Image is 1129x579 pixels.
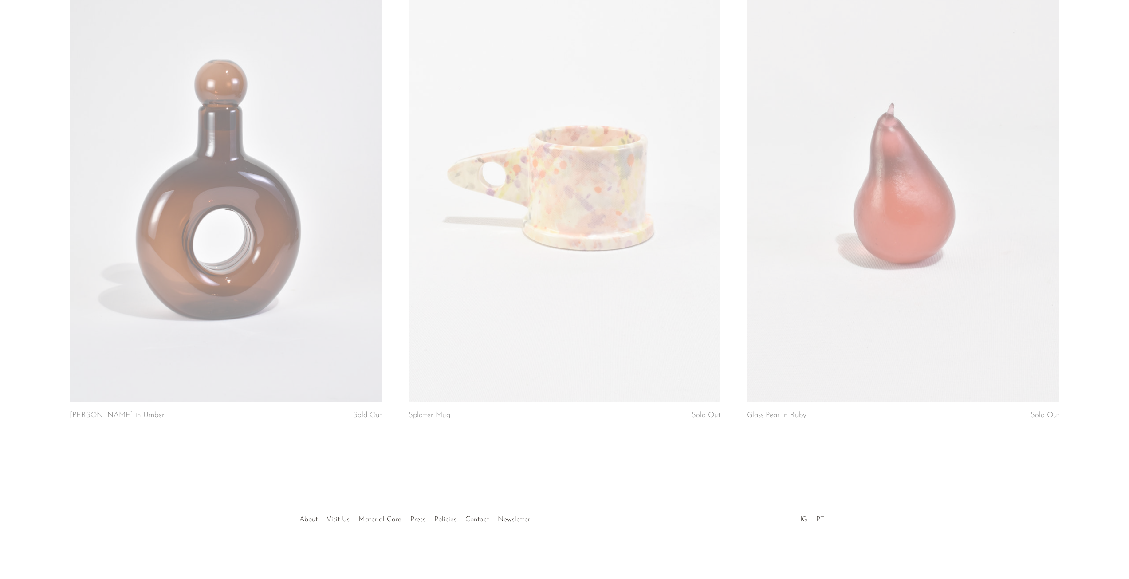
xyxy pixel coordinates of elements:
ul: Social Medias [796,509,829,526]
a: PT [816,516,824,523]
a: Press [410,516,425,523]
a: Material Care [358,516,401,523]
a: Glass Pear in Ruby [747,411,806,419]
a: Contact [465,516,489,523]
span: Sold Out [692,411,720,419]
a: Splatter Mug [409,411,450,419]
a: Policies [434,516,456,523]
a: IG [800,516,807,523]
ul: Quick links [295,509,535,526]
a: Visit Us [327,516,350,523]
a: About [299,516,318,523]
span: Sold Out [353,411,382,419]
span: Sold Out [1031,411,1059,419]
a: [PERSON_NAME] in Umber [70,411,165,419]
